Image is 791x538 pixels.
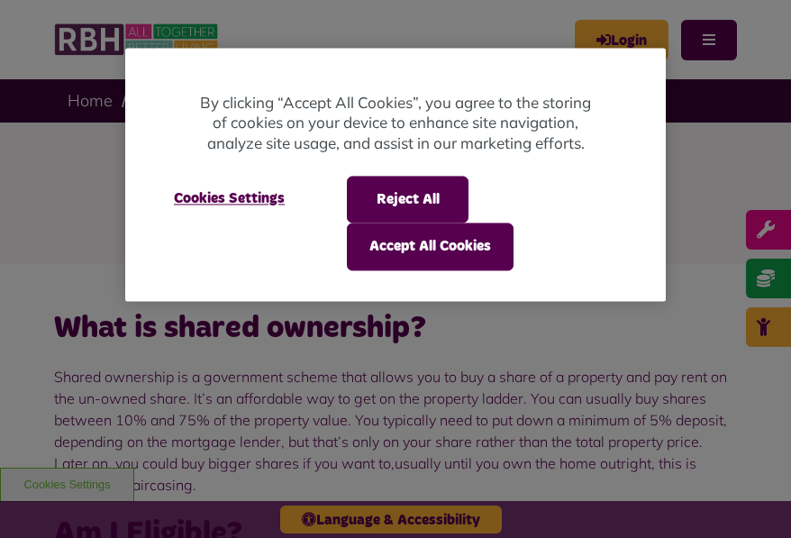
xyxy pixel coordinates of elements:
div: Privacy [125,48,666,301]
button: Cookies Settings [152,176,306,221]
button: Accept All Cookies [347,223,514,270]
p: By clicking “Accept All Cookies”, you agree to the storing of cookies on your device to enhance s... [197,93,594,154]
button: Reject All [347,176,468,223]
div: Cookie banner [125,48,666,301]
